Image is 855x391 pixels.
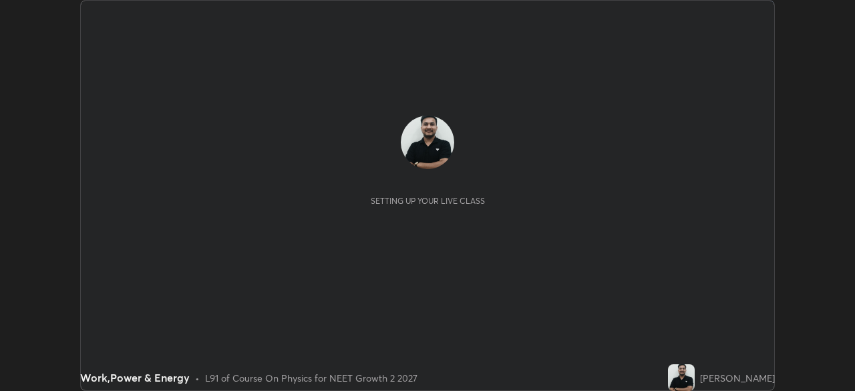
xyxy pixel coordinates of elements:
img: afe22e03c4c2466bab4a7a088f75780d.jpg [401,116,454,169]
div: [PERSON_NAME] [700,371,775,385]
div: Work,Power & Energy [80,370,190,386]
div: • [195,371,200,385]
div: L91 of Course On Physics for NEET Growth 2 2027 [205,371,417,385]
div: Setting up your live class [371,196,485,206]
img: afe22e03c4c2466bab4a7a088f75780d.jpg [668,364,695,391]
